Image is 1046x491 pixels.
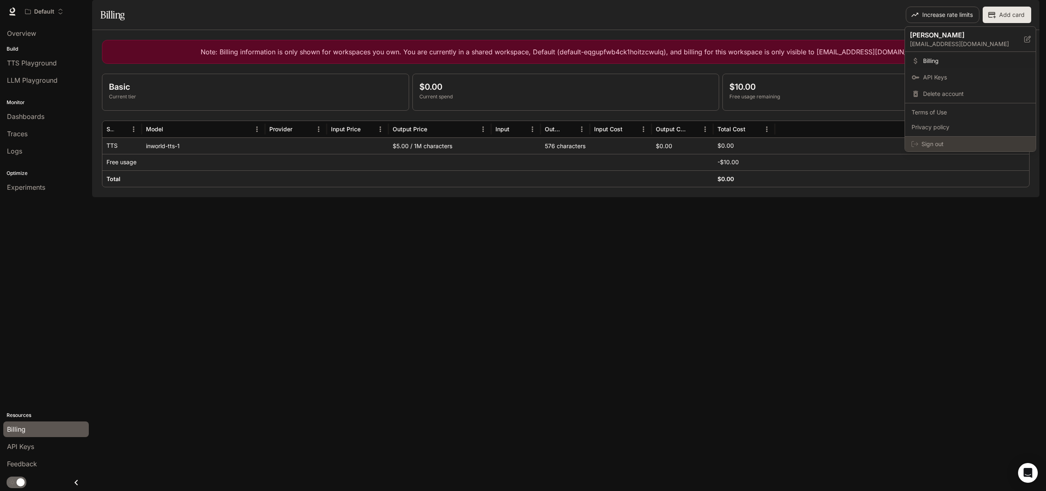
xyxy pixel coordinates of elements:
span: Billing [923,57,1029,65]
div: Sign out [905,137,1036,151]
div: [PERSON_NAME][EMAIL_ADDRESS][DOMAIN_NAME] [905,27,1036,52]
p: [EMAIL_ADDRESS][DOMAIN_NAME] [910,40,1024,48]
a: Billing [907,54,1034,68]
span: API Keys [923,73,1029,81]
span: Terms of Use [912,108,1029,116]
span: Delete account [923,90,1029,98]
p: [PERSON_NAME] [910,30,1011,40]
a: Privacy policy [907,120,1034,135]
span: Sign out [921,140,1029,148]
span: Privacy policy [912,123,1029,131]
a: API Keys [907,70,1034,85]
div: Delete account [907,86,1034,101]
a: Terms of Use [907,105,1034,120]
